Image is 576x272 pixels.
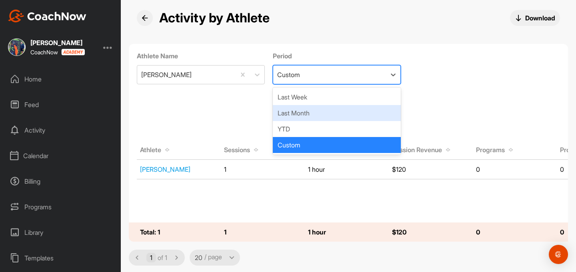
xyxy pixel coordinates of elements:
div: Library [4,222,117,242]
span: Sessions [224,146,250,154]
div: Athlete Name [137,52,265,60]
span: Athlete [140,146,161,154]
div: Templates [4,248,117,268]
div: YTD [273,121,401,137]
td: $120 [389,161,473,179]
p: Download [525,14,555,22]
div: Billing [4,171,117,191]
div: [PERSON_NAME] [141,71,192,79]
td: 0 [473,161,557,179]
div: Programs [4,197,117,217]
img: CoachNow acadmey [61,49,85,56]
a: [PERSON_NAME] [140,165,190,173]
td: 1 [221,223,305,241]
div: Activity [4,120,117,140]
td: $120 [389,223,473,241]
div: Custom [273,137,401,153]
p: / page [204,253,222,261]
div: Last Week [273,89,401,105]
h1: Activity by Athlete [159,10,270,26]
td: 0 [473,223,557,241]
td: 1 [221,161,305,179]
div: [PERSON_NAME] [30,40,85,46]
p: of [158,254,163,262]
td: Total: 1 [137,223,221,241]
p: 1 [165,254,167,262]
span: Session Revenue [392,146,442,154]
img: square_a4655790eec5c8f000e4872c950b5f5e.jpg [8,38,26,56]
div: Calendar [4,146,117,166]
div: Period [273,52,401,60]
div: Home [4,69,117,89]
button: Download [510,10,560,26]
img: CoachNow [8,10,86,22]
td: 1 hour [305,161,389,179]
div: CoachNow [30,49,85,56]
span: Programs [476,146,505,154]
div: Last Month [273,105,401,121]
td: 1 hour [305,223,389,241]
div: Feed [4,95,117,115]
div: Custom [277,71,300,79]
div: Open Intercom Messenger [549,245,568,264]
